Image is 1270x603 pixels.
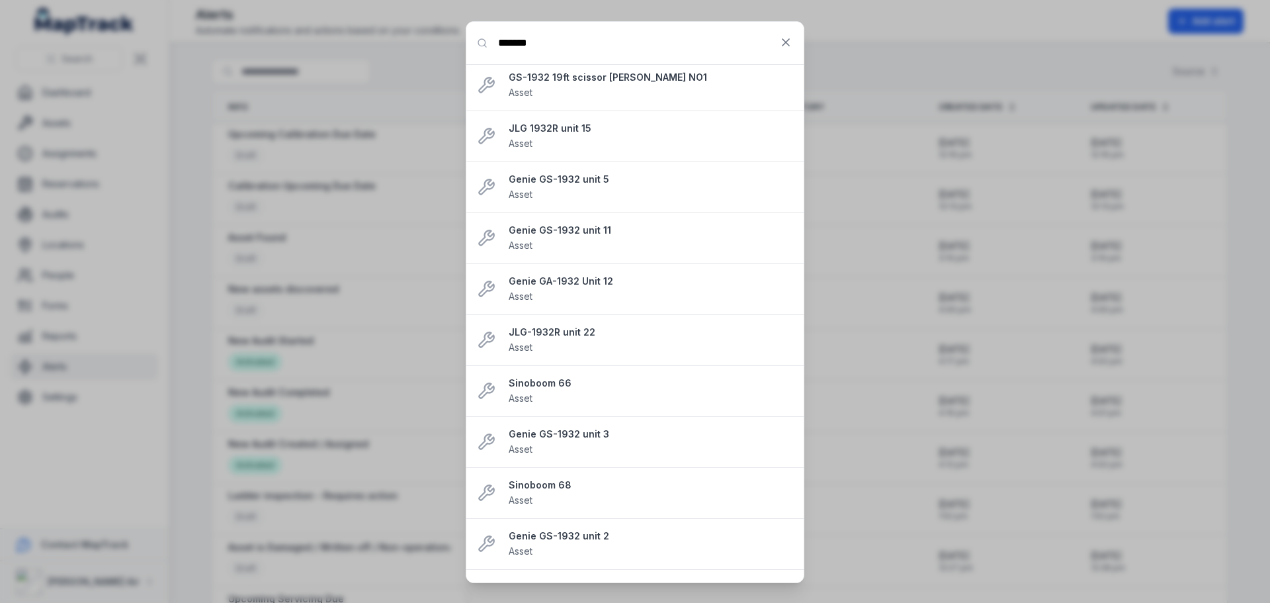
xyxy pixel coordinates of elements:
[509,377,793,406] a: Sinoboom 66Asset
[509,530,793,559] a: Genie GS-1932 unit 2Asset
[509,173,793,202] a: Genie GS-1932 unit 5Asset
[509,326,793,355] a: JLG-1932R unit 22Asset
[509,122,793,151] a: JLG 1932R unit 15Asset
[509,138,532,149] span: Asset
[509,443,532,455] span: Asset
[509,479,793,492] strong: Sinoboom 68
[509,173,793,186] strong: Genie GS-1932 unit 5
[509,428,793,457] a: Genie GS-1932 unit 3Asset
[509,275,793,288] strong: Genie GA-1932 Unit 12
[509,71,793,84] strong: GS-1932 19ft scissor [PERSON_NAME] NO1
[509,291,532,302] span: Asset
[509,580,793,594] strong: JLG 1932R unit 17
[509,189,532,200] span: Asset
[509,224,793,237] strong: Genie GS-1932 unit 11
[509,342,532,353] span: Asset
[509,393,532,404] span: Asset
[509,479,793,508] a: Sinoboom 68Asset
[509,240,532,251] span: Asset
[509,545,532,557] span: Asset
[509,530,793,543] strong: Genie GS-1932 unit 2
[509,428,793,441] strong: Genie GS-1932 unit 3
[509,377,793,390] strong: Sinoboom 66
[509,87,532,98] span: Asset
[509,275,793,304] a: Genie GA-1932 Unit 12Asset
[509,71,793,100] a: GS-1932 19ft scissor [PERSON_NAME] NO1Asset
[509,224,793,253] a: Genie GS-1932 unit 11Asset
[509,122,793,135] strong: JLG 1932R unit 15
[509,326,793,339] strong: JLG-1932R unit 22
[509,494,532,506] span: Asset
